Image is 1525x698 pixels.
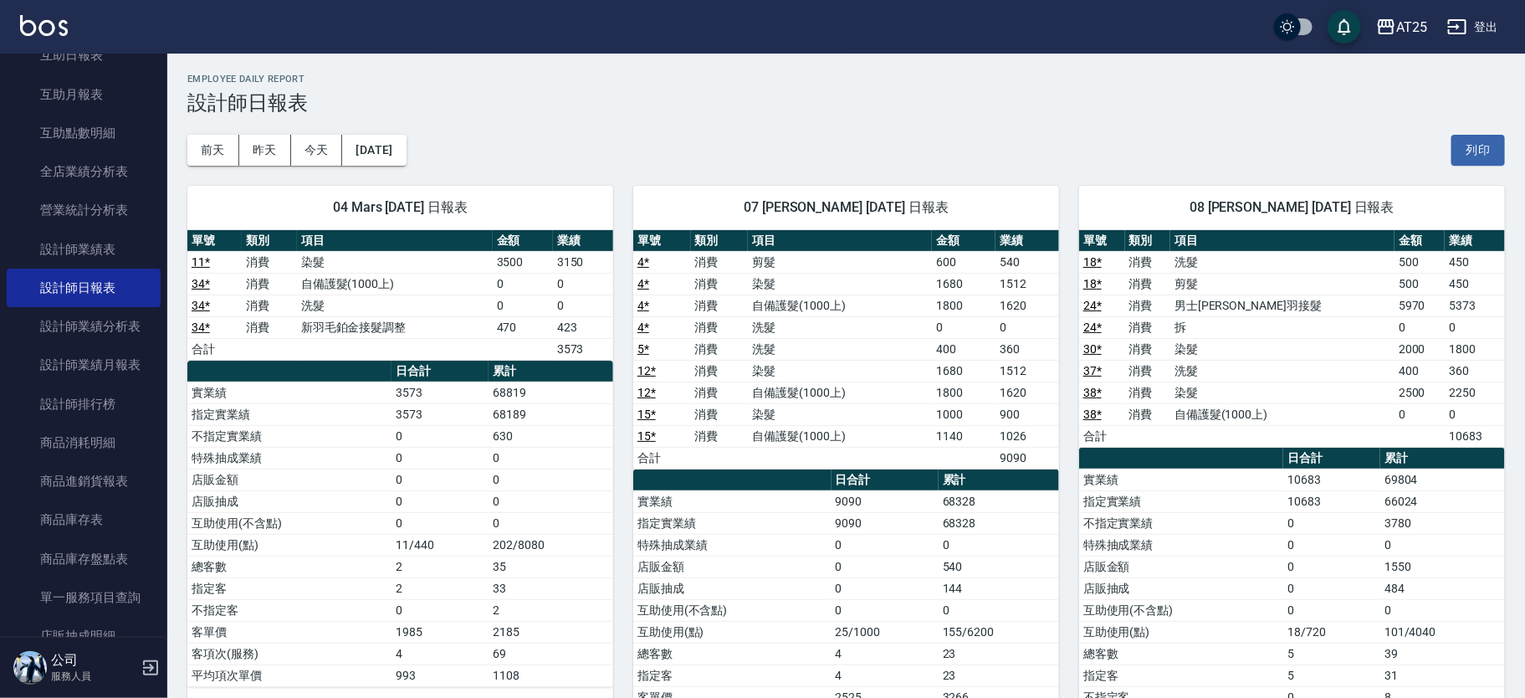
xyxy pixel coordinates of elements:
[1380,556,1505,577] td: 1550
[7,540,161,578] a: 商品庫存盤點表
[832,534,939,556] td: 0
[1395,273,1445,295] td: 500
[832,621,939,643] td: 25/1000
[1099,199,1485,216] span: 08 [PERSON_NAME] [DATE] 日報表
[489,577,613,599] td: 33
[187,74,1505,85] h2: Employee Daily Report
[489,490,613,512] td: 0
[187,425,391,447] td: 不指定實業績
[187,512,391,534] td: 互助使用(不含點)
[489,382,613,403] td: 68819
[633,512,832,534] td: 指定實業績
[1395,382,1445,403] td: 2500
[1125,273,1171,295] td: 消費
[391,534,489,556] td: 11/440
[932,251,995,273] td: 600
[832,577,939,599] td: 0
[1380,665,1505,686] td: 31
[832,470,939,491] th: 日合計
[1445,360,1505,382] td: 360
[391,469,489,490] td: 0
[1079,665,1283,686] td: 指定客
[995,295,1059,316] td: 1620
[995,273,1059,295] td: 1512
[932,338,995,360] td: 400
[1125,230,1171,252] th: 類別
[633,447,691,469] td: 合計
[748,230,932,252] th: 項目
[493,295,553,316] td: 0
[995,360,1059,382] td: 1512
[297,316,493,338] td: 新羽毛鉑金接髮調整
[633,490,832,512] td: 實業績
[1395,295,1445,316] td: 5970
[489,556,613,577] td: 35
[239,135,291,166] button: 昨天
[1396,17,1427,38] div: AT25
[939,643,1059,665] td: 23
[1395,316,1445,338] td: 0
[1079,534,1283,556] td: 特殊抽成業績
[633,599,832,621] td: 互助使用(不含點)
[1451,135,1505,166] button: 列印
[7,36,161,74] a: 互助日報表
[1125,360,1171,382] td: 消費
[939,621,1059,643] td: 155/6200
[391,599,489,621] td: 0
[748,382,932,403] td: 自備護髮(1000上)
[187,534,391,556] td: 互助使用(點)
[1283,512,1380,534] td: 0
[187,556,391,577] td: 總客數
[391,621,489,643] td: 1985
[187,361,613,687] table: a dense table
[7,462,161,500] a: 商品進銷貨報表
[1380,469,1505,490] td: 69804
[1395,403,1445,425] td: 0
[391,512,489,534] td: 0
[489,425,613,447] td: 630
[939,512,1059,534] td: 68328
[297,230,493,252] th: 項目
[691,338,749,360] td: 消費
[187,490,391,512] td: 店販抽成
[1079,425,1125,447] td: 合計
[342,135,406,166] button: [DATE]
[391,403,489,425] td: 3573
[1445,382,1505,403] td: 2250
[1170,295,1395,316] td: 男士[PERSON_NAME]羽接髮
[832,599,939,621] td: 0
[1380,599,1505,621] td: 0
[939,577,1059,599] td: 144
[1079,230,1505,448] table: a dense table
[1445,295,1505,316] td: 5373
[489,665,613,686] td: 1108
[1079,643,1283,665] td: 總客數
[391,447,489,469] td: 0
[832,512,939,534] td: 9090
[1445,316,1505,338] td: 0
[7,500,161,539] a: 商品庫存表
[1170,382,1395,403] td: 染髮
[1441,12,1505,43] button: 登出
[553,230,613,252] th: 業績
[1380,512,1505,534] td: 3780
[7,346,161,384] a: 設計師業績月報表
[297,251,493,273] td: 染髮
[939,556,1059,577] td: 540
[7,191,161,229] a: 營業統計分析表
[391,665,489,686] td: 993
[633,665,832,686] td: 指定客
[995,382,1059,403] td: 1620
[1125,316,1171,338] td: 消費
[939,490,1059,512] td: 68328
[691,230,749,252] th: 類別
[1170,273,1395,295] td: 剪髮
[391,490,489,512] td: 0
[1283,599,1380,621] td: 0
[1125,338,1171,360] td: 消費
[391,556,489,577] td: 2
[187,599,391,621] td: 不指定客
[1380,448,1505,470] th: 累計
[691,295,749,316] td: 消費
[7,578,161,617] a: 單一服務項目查詢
